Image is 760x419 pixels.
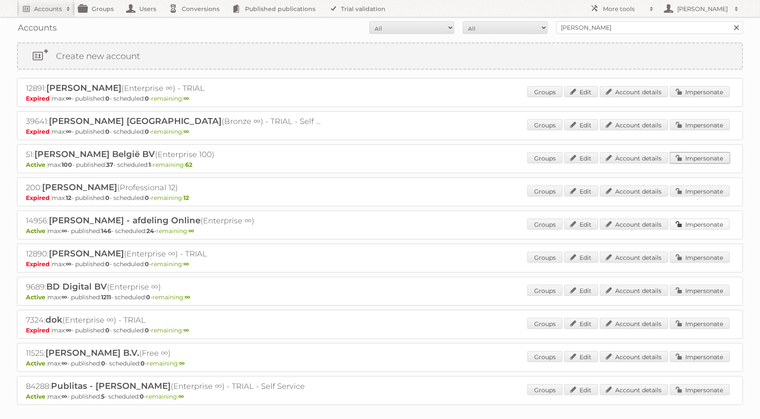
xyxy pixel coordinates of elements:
[106,161,113,169] strong: 37
[600,351,668,362] a: Account details
[105,326,110,334] strong: 0
[151,326,189,334] span: remaining:
[26,227,734,235] p: max: - published: - scheduled: -
[564,86,598,97] a: Edit
[26,293,734,301] p: max: - published: - scheduled: -
[527,186,563,197] a: Groups
[26,182,323,193] h2: 200: (Professional 12)
[66,194,71,202] strong: 12
[183,260,189,268] strong: ∞
[26,95,734,102] p: max: - published: - scheduled: -
[149,161,151,169] strong: 1
[670,252,730,263] a: Impersonate
[145,95,149,102] strong: 0
[105,95,110,102] strong: 0
[183,95,189,102] strong: ∞
[26,128,734,135] p: max: - published: - scheduled: -
[183,326,189,334] strong: ∞
[183,128,189,135] strong: ∞
[26,293,48,301] span: Active
[564,119,598,130] a: Edit
[527,351,563,362] a: Groups
[26,326,52,334] span: Expired
[145,326,149,334] strong: 0
[105,194,110,202] strong: 0
[527,152,563,163] a: Groups
[26,161,48,169] span: Active
[178,393,184,400] strong: ∞
[26,194,52,202] span: Expired
[34,149,155,159] span: [PERSON_NAME] België BV
[62,227,67,235] strong: ∞
[105,260,110,268] strong: 0
[151,194,189,202] span: remaining:
[564,351,598,362] a: Edit
[600,186,668,197] a: Account details
[185,293,190,301] strong: ∞
[670,351,730,362] a: Impersonate
[564,252,598,263] a: Edit
[26,95,52,102] span: Expired
[564,318,598,329] a: Edit
[145,128,149,135] strong: 0
[564,152,598,163] a: Edit
[670,119,730,130] a: Impersonate
[26,116,323,127] h2: 39641: (Bronze ∞) - TRIAL - Self Service
[101,293,111,301] strong: 1211
[145,260,149,268] strong: 0
[26,393,734,400] p: max: - published: - scheduled: -
[152,293,190,301] span: remaining:
[26,360,734,367] p: max: - published: - scheduled: -
[600,119,668,130] a: Account details
[101,393,104,400] strong: 5
[26,215,323,226] h2: 14956: (Enterprise ∞)
[145,194,149,202] strong: 0
[600,318,668,329] a: Account details
[670,384,730,395] a: Impersonate
[670,219,730,230] a: Impersonate
[670,186,730,197] a: Impersonate
[140,393,144,400] strong: 0
[189,227,194,235] strong: ∞
[26,393,48,400] span: Active
[146,227,154,235] strong: 24
[670,285,730,296] a: Impersonate
[151,260,189,268] span: remaining:
[670,318,730,329] a: Impersonate
[101,227,111,235] strong: 146
[26,227,48,235] span: Active
[62,161,72,169] strong: 100
[141,360,145,367] strong: 0
[26,260,52,268] span: Expired
[527,285,563,296] a: Groups
[66,128,71,135] strong: ∞
[564,384,598,395] a: Edit
[34,5,62,13] h2: Accounts
[146,393,184,400] span: remaining:
[45,348,139,358] span: [PERSON_NAME] B.V.
[51,381,171,391] span: Publitas - [PERSON_NAME]
[46,281,107,292] span: BD Digital BV
[66,95,71,102] strong: ∞
[527,318,563,329] a: Groups
[603,5,645,13] h2: More tools
[42,182,117,192] span: [PERSON_NAME]
[600,152,668,163] a: Account details
[26,149,323,160] h2: 51: (Enterprise 100)
[527,119,563,130] a: Groups
[179,360,185,367] strong: ∞
[26,260,734,268] p: max: - published: - scheduled: -
[18,43,742,69] a: Create new account
[46,83,121,93] span: [PERSON_NAME]
[146,293,150,301] strong: 0
[26,161,734,169] p: max: - published: - scheduled: -
[26,194,734,202] p: max: - published: - scheduled: -
[105,128,110,135] strong: 0
[62,393,67,400] strong: ∞
[527,219,563,230] a: Groups
[564,285,598,296] a: Edit
[66,326,71,334] strong: ∞
[62,293,67,301] strong: ∞
[147,360,185,367] span: remaining:
[527,86,563,97] a: Groups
